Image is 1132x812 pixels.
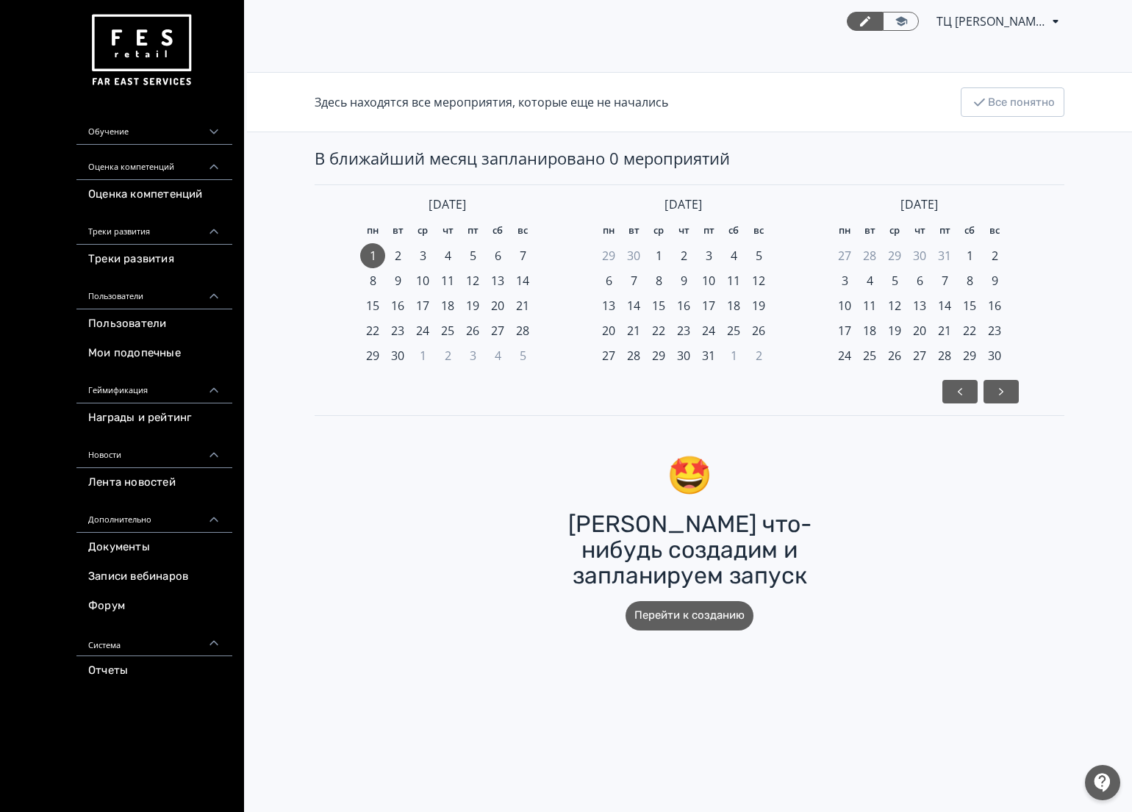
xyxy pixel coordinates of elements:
[627,247,640,265] span: 30
[602,347,615,364] span: 27
[702,322,715,339] span: 24
[516,272,529,290] span: 14
[516,297,529,315] span: 21
[627,297,640,315] span: 14
[391,297,404,315] span: 16
[652,297,665,315] span: 15
[963,297,976,315] span: 15
[706,247,712,265] span: 3
[418,223,428,238] span: ср
[839,223,850,238] span: пн
[445,247,451,265] span: 4
[520,347,526,364] span: 5
[627,347,640,364] span: 28
[626,601,753,630] button: Перейти к созданию
[913,297,926,315] span: 13
[731,247,737,265] span: 4
[443,223,454,238] span: чт
[727,272,740,290] span: 11
[416,322,429,339] span: 24
[76,621,232,656] div: Система
[441,297,454,315] span: 18
[727,322,740,339] span: 25
[76,309,232,339] a: Пользователи
[631,272,637,290] span: 7
[315,147,1064,170] div: В ближайший месяц запланировано 0 мероприятий
[393,223,404,238] span: вт
[76,592,232,621] a: Форум
[938,247,951,265] span: 31
[395,247,401,265] span: 2
[939,223,950,238] span: пт
[653,223,664,238] span: ср
[756,247,762,265] span: 5
[367,223,379,238] span: пн
[76,468,232,497] a: Лента новостей
[727,297,740,315] span: 18
[491,297,504,315] span: 20
[883,12,919,31] a: Переключиться в режим ученика
[470,347,476,364] span: 3
[913,247,926,265] span: 30
[677,347,690,364] span: 30
[677,322,690,339] span: 23
[76,245,232,274] a: Треки развития
[936,12,1047,30] span: ТЦ Макси Тула CR 6512173
[888,247,901,265] span: 29
[596,197,771,212] div: [DATE]
[863,297,876,315] span: 11
[892,272,898,290] span: 5
[366,322,379,339] span: 22
[963,347,976,364] span: 29
[652,347,665,364] span: 29
[535,511,844,589] div: [PERSON_NAME] что-нибудь создадим и запланируем запуск
[917,272,923,290] span: 6
[756,347,762,364] span: 2
[420,247,426,265] span: 3
[753,223,764,238] span: вс
[627,322,640,339] span: 21
[938,347,951,364] span: 28
[888,322,901,339] span: 19
[76,533,232,562] a: Документы
[76,109,232,145] div: Обучение
[391,347,404,364] span: 30
[989,223,1000,238] span: вс
[466,272,479,290] span: 12
[967,272,973,290] span: 8
[832,197,1007,212] div: [DATE]
[838,322,851,339] span: 17
[678,223,689,238] span: чт
[495,247,501,265] span: 6
[395,272,401,290] span: 9
[366,347,379,364] span: 29
[491,272,504,290] span: 13
[938,297,951,315] span: 14
[913,322,926,339] span: 20
[864,223,875,238] span: вт
[681,272,687,290] span: 9
[76,209,232,245] div: Треки развития
[667,451,712,500] div: 🤩
[731,347,737,364] span: 1
[702,297,715,315] span: 17
[656,247,662,265] span: 1
[416,297,429,315] span: 17
[391,322,404,339] span: 23
[76,180,232,209] a: Оценка компетенций
[961,87,1064,117] button: Все понятно
[677,297,690,315] span: 16
[992,272,998,290] span: 9
[76,562,232,592] a: Записи вебинаров
[628,223,640,238] span: вт
[76,497,232,533] div: Дополнительно
[842,272,848,290] span: 3
[76,145,232,180] div: Оценка компетенций
[752,272,765,290] span: 12
[315,93,668,111] div: Здесь находятся все мероприятия, которые еще не начались
[703,223,714,238] span: пт
[988,297,1001,315] span: 16
[606,272,612,290] span: 6
[491,322,504,339] span: 27
[370,247,376,265] span: 1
